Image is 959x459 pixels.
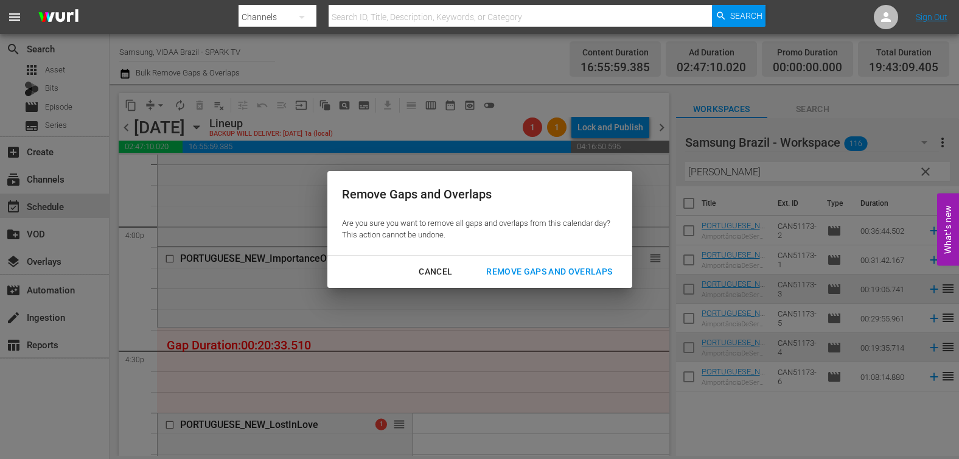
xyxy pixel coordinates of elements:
div: Remove Gaps and Overlaps [342,186,610,203]
span: Search [730,5,762,27]
a: Sign Out [916,12,947,22]
button: Cancel [404,261,467,283]
button: Open Feedback Widget [937,194,959,266]
img: ans4CAIJ8jUAAAAAAAAAAAAAAAAAAAAAAAAgQb4GAAAAAAAAAAAAAAAAAAAAAAAAJMjXAAAAAAAAAAAAAAAAAAAAAAAAgAT5G... [29,3,88,32]
p: Are you sure you want to remove all gaps and overlaps from this calendar day? [342,218,610,229]
span: menu [7,10,22,24]
div: Remove Gaps and Overlaps [476,264,622,279]
button: Remove Gaps and Overlaps [472,261,627,283]
div: Cancel [409,264,462,279]
p: This action cannot be undone. [342,229,610,241]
